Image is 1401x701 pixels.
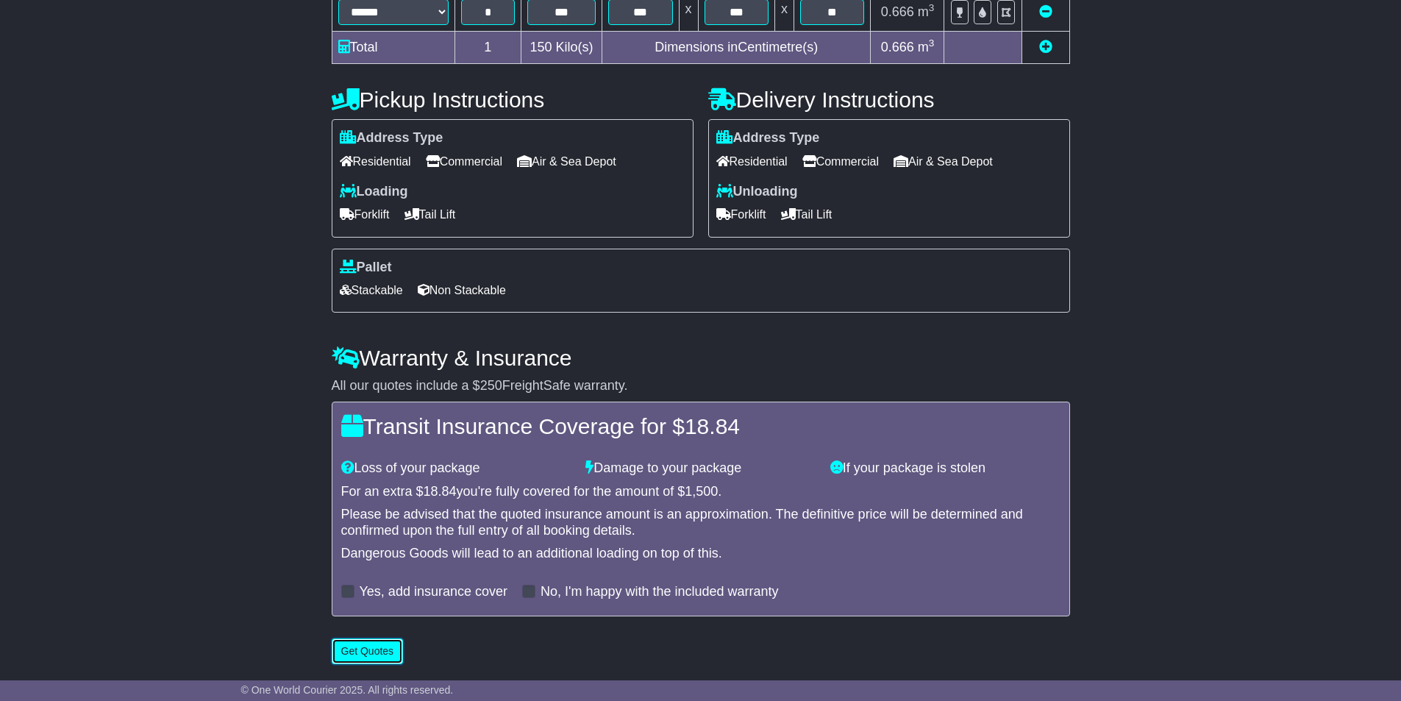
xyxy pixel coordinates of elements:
[602,32,871,64] td: Dimensions in Centimetre(s)
[334,460,579,477] div: Loss of your package
[424,484,457,499] span: 18.84
[418,279,506,302] span: Non Stackable
[716,203,766,226] span: Forklift
[426,150,502,173] span: Commercial
[341,507,1060,538] div: Please be advised that the quoted insurance amount is an approximation. The definitive price will...
[340,203,390,226] span: Forklift
[578,460,823,477] div: Damage to your package
[341,546,1060,562] div: Dangerous Goods will lead to an additional loading on top of this.
[929,38,935,49] sup: 3
[332,638,404,664] button: Get Quotes
[708,88,1070,112] h4: Delivery Instructions
[823,460,1068,477] div: If your package is stolen
[332,346,1070,370] h4: Warranty & Insurance
[918,4,935,19] span: m
[340,260,392,276] label: Pallet
[1039,40,1052,54] a: Add new item
[404,203,456,226] span: Tail Lift
[521,32,602,64] td: Kilo(s)
[530,40,552,54] span: 150
[340,150,411,173] span: Residential
[340,184,408,200] label: Loading
[716,130,820,146] label: Address Type
[332,32,454,64] td: Total
[340,279,403,302] span: Stackable
[716,184,798,200] label: Unloading
[716,150,788,173] span: Residential
[929,2,935,13] sup: 3
[332,88,694,112] h4: Pickup Instructions
[340,130,443,146] label: Address Type
[881,4,914,19] span: 0.666
[918,40,935,54] span: m
[341,414,1060,438] h4: Transit Insurance Coverage for $
[341,484,1060,500] div: For an extra $ you're fully covered for the amount of $ .
[517,150,616,173] span: Air & Sea Depot
[781,203,833,226] span: Tail Lift
[685,414,740,438] span: 18.84
[881,40,914,54] span: 0.666
[685,484,718,499] span: 1,500
[480,378,502,393] span: 250
[360,584,507,600] label: Yes, add insurance cover
[541,584,779,600] label: No, I'm happy with the included warranty
[241,684,454,696] span: © One World Courier 2025. All rights reserved.
[802,150,879,173] span: Commercial
[454,32,521,64] td: 1
[894,150,993,173] span: Air & Sea Depot
[1039,4,1052,19] a: Remove this item
[332,378,1070,394] div: All our quotes include a $ FreightSafe warranty.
